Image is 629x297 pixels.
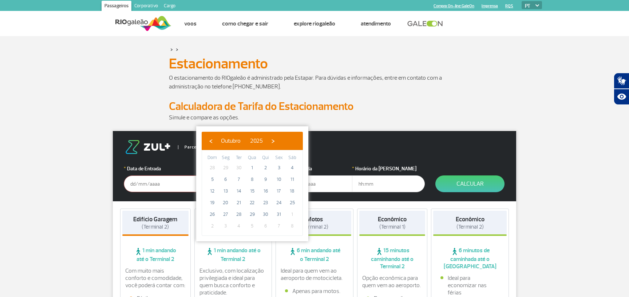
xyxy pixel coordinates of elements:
input: hh:mm [352,175,425,192]
span: 3 [220,220,232,232]
strong: Econômico [378,215,407,223]
span: Parceiro Oficial [178,145,215,149]
bs-datepicker-navigation-view: ​ ​ ​ [205,136,278,143]
span: 29 [246,209,258,220]
span: Outubro [221,137,241,144]
span: 11 [286,174,298,185]
span: (Terminal 2) [301,223,328,230]
button: Abrir recursos assistivos. [614,89,629,105]
p: Ideal para quem vem ao aeroporto de motocicleta. [281,267,348,282]
span: 2 [206,220,218,232]
span: 31 [273,209,285,220]
h2: Calculadora de Tarifa do Estacionamento [169,100,460,113]
button: ‹ [205,135,216,146]
span: 15 minutos caminhando até o Terminal 2 [359,247,426,270]
a: Explore RIOgaleão [294,20,335,27]
span: 9 [260,174,272,185]
p: Exclusivo, com localização privilegiada e ideal para quem busca conforto e praticidade. [199,267,267,296]
span: 24 [273,197,285,209]
span: 8 [286,220,298,232]
a: Como chegar e sair [222,20,268,27]
input: dd/mm/aaaa [124,175,197,192]
span: 26 [206,209,218,220]
th: weekday [219,154,233,162]
p: Opção econômica para quem vem ao aeroporto. [362,274,423,289]
span: 30 [260,209,272,220]
span: 5 [246,220,258,232]
span: 23 [260,197,272,209]
strong: Edifício Garagem [133,215,177,223]
span: 28 [233,209,245,220]
span: 18 [286,185,298,197]
span: 3 [273,162,285,174]
span: 13 [220,185,232,197]
a: Cargo [161,1,178,12]
span: 4 [286,162,298,174]
span: 27 [220,209,232,220]
span: 25 [286,197,298,209]
label: Data de Entrada [124,165,197,173]
p: Simule e compare as opções. [169,113,460,122]
th: weekday [285,154,299,162]
span: 29 [220,162,232,174]
span: 15 [246,185,258,197]
input: dd/mm/aaaa [280,175,352,192]
span: 6 min andando até o Terminal 2 [278,247,351,263]
span: 10 [273,174,285,185]
span: (Terminal 2) [456,223,484,230]
strong: Econômico [456,215,484,223]
a: Voos [184,20,197,27]
a: Atendimento [361,20,391,27]
th: weekday [206,154,219,162]
span: 20 [220,197,232,209]
p: O estacionamento do RIOgaleão é administrado pela Estapar. Para dúvidas e informações, entre em c... [169,74,460,91]
span: 6 [220,174,232,185]
span: 19 [206,197,218,209]
a: > [176,45,178,54]
th: weekday [246,154,259,162]
button: › [268,135,278,146]
span: 1 [246,162,258,174]
span: (Terminal 2) [142,223,169,230]
label: Data da Saída [280,165,352,173]
span: 7 [273,220,285,232]
span: 28 [206,162,218,174]
span: 16 [260,185,272,197]
a: Corporativo [131,1,161,12]
span: 7 [233,174,245,185]
button: Abrir tradutor de língua de sinais. [614,73,629,89]
a: Imprensa [482,4,498,8]
button: 2025 [245,135,268,146]
span: 12 [206,185,218,197]
span: 1 min andando até o Terminal 2 [197,247,270,263]
th: weekday [259,154,272,162]
span: 22 [246,197,258,209]
span: 1 min andando até o Terminal 2 [122,247,189,263]
span: 17 [273,185,285,197]
span: 4 [233,220,245,232]
a: > [170,45,173,54]
li: Apenas para motos. [285,288,344,295]
h1: Estacionamento [169,58,460,70]
th: weekday [232,154,246,162]
span: 6 minutos de caminhada até o [GEOGRAPHIC_DATA] [433,247,507,270]
li: Ideal para economizar nas férias [440,274,499,296]
a: Compra On-line GaleOn [434,4,474,8]
p: Com muito mais conforto e comodidade, você poderá contar com: [125,267,186,289]
span: 6 [260,220,272,232]
th: weekday [272,154,286,162]
img: logo-zul.png [124,140,172,154]
button: Outubro [216,135,245,146]
a: Passageiros [102,1,131,12]
button: Calcular [435,175,505,192]
span: 14 [233,185,245,197]
strong: Motos [306,215,323,223]
span: 8 [246,174,258,185]
span: 5 [206,174,218,185]
span: 21 [233,197,245,209]
span: 2025 [250,137,263,144]
div: Plugin de acessibilidade da Hand Talk. [614,73,629,105]
span: 30 [233,162,245,174]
